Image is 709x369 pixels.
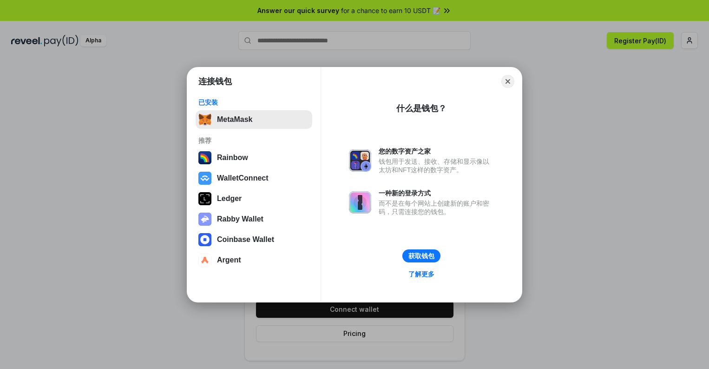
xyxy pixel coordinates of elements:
img: svg+xml,%3Csvg%20fill%3D%22none%22%20height%3D%2233%22%20viewBox%3D%220%200%2035%2033%22%20width%... [198,113,211,126]
img: svg+xml,%3Csvg%20xmlns%3D%22http%3A%2F%2Fwww.w3.org%2F2000%2Fsvg%22%20fill%3D%22none%22%20viewBox... [349,149,371,172]
div: Rainbow [217,154,248,162]
div: Ledger [217,195,242,203]
div: Argent [217,256,241,264]
div: Coinbase Wallet [217,235,274,244]
img: svg+xml,%3Csvg%20xmlns%3D%22http%3A%2F%2Fwww.w3.org%2F2000%2Fsvg%22%20width%3D%2228%22%20height%3... [198,192,211,205]
button: WalletConnect [196,169,312,188]
button: Rabby Wallet [196,210,312,228]
div: 您的数字资产之家 [379,147,494,155]
div: 钱包用于发送、接收、存储和显示像以太坊和NFT这样的数字资产。 [379,157,494,174]
div: 一种新的登录方式 [379,189,494,197]
img: svg+xml,%3Csvg%20width%3D%2228%22%20height%3D%2228%22%20viewBox%3D%220%200%2028%2028%22%20fill%3D... [198,233,211,246]
h1: 连接钱包 [198,76,232,87]
div: 获取钱包 [408,252,434,260]
img: svg+xml,%3Csvg%20xmlns%3D%22http%3A%2F%2Fwww.w3.org%2F2000%2Fsvg%22%20fill%3D%22none%22%20viewBox... [198,213,211,226]
div: Rabby Wallet [217,215,263,223]
img: svg+xml,%3Csvg%20xmlns%3D%22http%3A%2F%2Fwww.w3.org%2F2000%2Fsvg%22%20fill%3D%22none%22%20viewBox... [349,191,371,214]
button: Rainbow [196,148,312,167]
button: Ledger [196,189,312,208]
div: 推荐 [198,136,309,145]
button: Coinbase Wallet [196,230,312,249]
div: 而不是在每个网站上创建新的账户和密码，只需连接您的钱包。 [379,199,494,216]
button: Close [501,75,514,88]
div: WalletConnect [217,174,269,182]
div: 已安装 [198,98,309,107]
div: 了解更多 [408,270,434,278]
button: Argent [196,251,312,269]
a: 了解更多 [403,268,440,280]
img: svg+xml,%3Csvg%20width%3D%22120%22%20height%3D%22120%22%20viewBox%3D%220%200%20120%20120%22%20fil... [198,151,211,164]
div: MetaMask [217,115,252,124]
button: 获取钱包 [402,249,440,262]
button: MetaMask [196,110,312,129]
img: svg+xml,%3Csvg%20width%3D%2228%22%20height%3D%2228%22%20viewBox%3D%220%200%2028%2028%22%20fill%3D... [198,254,211,267]
div: 什么是钱包？ [396,103,446,114]
img: svg+xml,%3Csvg%20width%3D%2228%22%20height%3D%2228%22%20viewBox%3D%220%200%2028%2028%22%20fill%3D... [198,172,211,185]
